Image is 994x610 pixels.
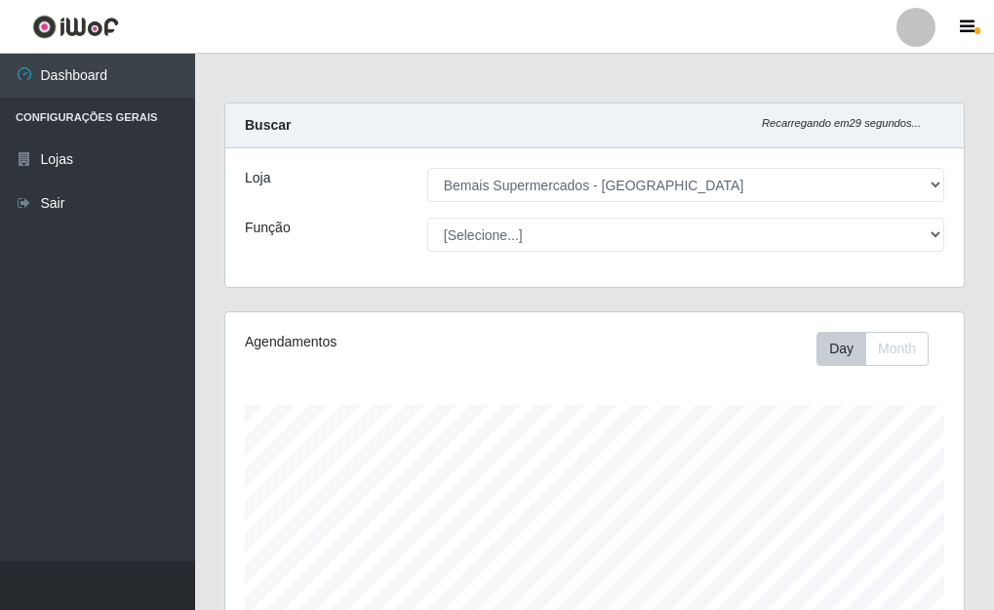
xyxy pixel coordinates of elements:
strong: Buscar [245,117,291,133]
label: Função [245,218,291,238]
label: Loja [245,168,270,188]
i: Recarregando em 29 segundos... [762,117,921,129]
div: First group [816,332,929,366]
button: Day [816,332,866,366]
div: Toolbar with button groups [816,332,944,366]
div: Agendamentos [245,332,519,352]
button: Month [865,332,929,366]
img: CoreUI Logo [32,15,119,39]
